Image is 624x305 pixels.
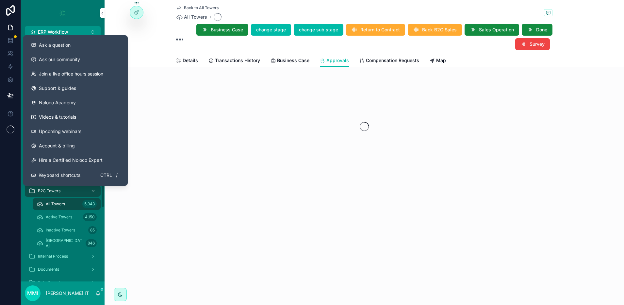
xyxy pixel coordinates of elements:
[83,213,97,221] div: 4,150
[294,24,343,36] button: change sub stage
[46,228,75,233] span: Inactive Towers
[479,26,514,33] span: Sales Operation
[46,201,65,207] span: All Towers
[46,238,83,248] span: [GEOGRAPHIC_DATA]
[536,26,547,33] span: Done
[86,239,97,247] div: 846
[271,55,309,68] a: Business Case
[82,200,97,208] div: 5,343
[39,71,103,77] span: Join a live office hours session
[522,24,552,36] button: Done
[88,226,97,234] div: 85
[26,81,125,95] a: Support & guides
[346,24,405,36] button: Return to Contract
[33,237,101,249] a: [GEOGRAPHIC_DATA]846
[366,57,419,64] span: Compensation Requests
[39,114,76,120] span: Videos & tutorials
[211,26,243,33] span: Business Case
[184,14,207,20] span: All Towers
[46,214,72,220] span: Active Towers
[176,55,198,68] a: Details
[100,171,113,179] span: Ctrl
[277,57,309,64] span: Business Case
[184,5,219,10] span: Back to All Towers
[26,52,125,67] a: Ask our community
[26,38,125,52] button: Ask a question
[39,85,76,92] span: Support & guides
[26,110,125,124] a: Videos & tutorials
[39,99,76,106] span: Noloco Academy
[25,185,101,197] a: B2C Towers
[422,26,457,33] span: Back B2C Sales
[39,42,71,48] span: Ask a question
[26,167,125,183] button: Keyboard shortcutsCtrl/
[33,224,101,236] a: Inactive Towers85
[39,128,81,135] span: Upcoming webinars
[38,254,68,259] span: Internal Process
[21,38,105,281] div: scrollable content
[26,139,125,153] a: Account & billing
[408,24,462,36] button: Back B2C Sales
[39,172,80,178] span: Keyboard shortcuts
[38,280,62,285] span: Data Reports
[196,24,248,36] button: Business Case
[114,173,119,178] span: /
[430,55,446,68] a: Map
[515,38,550,50] button: Survey
[436,57,446,64] span: Map
[39,157,103,163] span: Hire a Certified Noloco Expert
[26,95,125,110] a: Noloco Academy
[38,267,59,272] span: Documents
[39,56,80,63] span: Ask our community
[39,143,75,149] span: Account & billing
[359,55,419,68] a: Compensation Requests
[208,55,260,68] a: Transactions History
[33,211,101,223] a: Active Towers4,150
[38,188,60,194] span: B2C Towers
[25,263,101,275] a: Documents
[256,26,286,33] span: change stage
[25,277,101,288] a: Data Reports
[299,26,338,33] span: change sub stage
[25,250,101,262] a: Internal Process
[530,41,545,47] span: Survey
[176,5,219,10] a: Back to All Towers
[26,124,125,139] a: Upcoming webinars
[57,8,68,18] img: App logo
[33,198,101,210] a: All Towers5,343
[326,57,349,64] span: Approvals
[27,289,38,297] span: MMI
[251,24,291,36] button: change stage
[215,57,260,64] span: Transactions History
[183,57,198,64] span: Details
[176,14,207,20] a: All Towers
[25,26,101,38] button: Select Button
[26,153,125,167] button: Hire a Certified Noloco Expert
[465,24,519,36] button: Sales Operation
[360,26,400,33] span: Return to Contract
[46,290,89,297] p: [PERSON_NAME] IT
[26,67,125,81] a: Join a live office hours session
[320,55,349,67] a: Approvals
[38,29,68,35] span: ERP Workflow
